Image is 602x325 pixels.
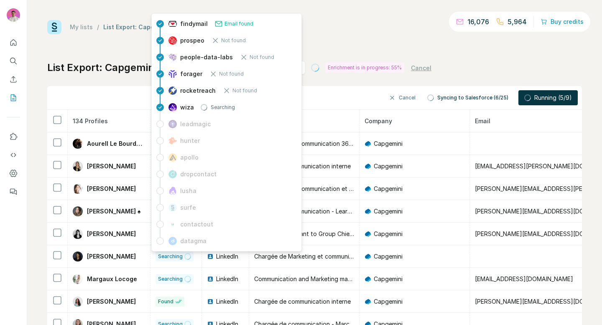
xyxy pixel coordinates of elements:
[180,36,204,45] span: prospeo
[254,275,400,282] span: Communication and Marketing manager @Capgemini
[475,275,573,282] span: [EMAIL_ADDRESS][DOMAIN_NAME]
[180,103,194,112] span: wiza
[87,162,136,170] span: [PERSON_NAME]
[254,140,355,147] span: Consultante en communication 360°
[168,36,177,45] img: provider prospeo logo
[180,170,217,178] span: dropcontact
[374,162,403,170] span: Capgemini
[158,298,173,305] span: Found
[103,23,236,31] div: List Export: Capgemini - FR - Q - [DATE] 21:31
[73,161,83,171] img: Avatar
[180,237,207,245] span: datagma
[216,252,238,261] span: LinkedIn
[168,86,177,95] img: provider rocketreach logo
[180,203,196,212] span: surfe
[207,298,214,305] img: LinkedIn logo
[180,187,196,195] span: lusha
[374,297,403,306] span: Capgemini
[365,117,392,124] span: Company
[7,90,20,105] button: My lists
[365,231,371,237] img: company-logo
[73,139,83,149] img: Avatar
[73,297,83,307] img: Avatar
[73,251,83,262] img: Avatar
[374,207,403,216] span: Capgemini
[7,184,20,199] button: Feedback
[180,70,202,78] span: forager
[411,64,431,72] button: Cancel
[374,140,403,148] span: Capgemini
[180,20,208,28] span: findymail
[168,53,177,61] img: provider people-data-labs logo
[168,103,177,112] img: provider wiza logo
[7,129,20,144] button: Use Surfe on LinkedIn
[70,23,93,30] a: My lists
[180,53,233,61] span: people-data-labs
[87,207,140,216] span: [PERSON_NAME] ♠
[7,147,20,162] button: Use Surfe API
[87,230,136,238] span: [PERSON_NAME]
[207,253,214,260] img: LinkedIn logo
[437,94,508,102] span: Syncing to Salesforce (6/25)
[508,17,527,27] p: 5,964
[180,137,200,145] span: hunter
[365,253,371,260] img: company-logo
[47,20,61,34] img: Surfe Logo
[168,120,177,128] img: provider leadmagic logo
[374,275,403,283] span: Capgemini
[73,184,83,194] img: Avatar
[87,275,137,283] span: Margaux Locoge
[7,72,20,87] button: Enrich CSV
[168,70,177,78] img: provider forager logo
[232,87,257,94] span: Not found
[467,17,489,27] p: 16,076
[325,63,404,73] div: Enrichment is in progress: 55%
[374,185,403,193] span: Capgemini
[224,20,253,28] span: Email found
[219,70,244,78] span: Not found
[534,94,572,102] span: Running (5/9)
[180,220,213,229] span: contactout
[221,37,246,44] span: Not found
[73,206,83,216] img: Avatar
[180,153,199,162] span: apollo
[254,162,351,170] span: Chargée de communication interne
[87,252,136,261] span: [PERSON_NAME]
[254,253,367,260] span: Chargée de Marketing et communication
[365,185,371,192] img: company-logo
[168,20,177,28] img: provider findymail logo
[97,23,99,31] li: /
[47,61,267,74] h1: List Export: Capgemini - FR - Q - [DATE] 21:31
[365,208,371,215] img: company-logo
[168,203,177,212] img: provider surfe logo
[87,185,136,193] span: [PERSON_NAME]
[7,35,20,50] button: Quick start
[374,252,403,261] span: Capgemini
[168,222,177,226] img: provider contactout logo
[168,187,177,195] img: provider lusha logo
[180,120,211,128] span: leadmagic
[73,117,108,124] span: 134 Profiles
[158,253,183,260] span: Searching
[168,153,177,162] img: provider apollo logo
[475,117,490,124] span: Email
[365,298,371,305] img: company-logo
[180,86,216,95] span: rocketreach
[216,275,238,283] span: LinkedIn
[73,274,83,284] img: Avatar
[168,137,177,145] img: provider hunter logo
[158,275,183,283] span: Searching
[216,297,238,306] span: LinkedIn
[7,53,20,69] button: Search
[73,229,83,239] img: Avatar
[254,185,386,192] span: Consultante en communication et en UX Design
[365,276,371,282] img: company-logo
[7,8,20,22] img: Avatar
[383,90,421,105] button: Cancel
[365,163,371,170] img: company-logo
[254,298,351,305] span: Chargée de communication interne
[374,230,403,238] span: Capgemini
[365,140,371,147] img: company-logo
[207,276,214,282] img: LinkedIn logo
[168,237,177,245] img: provider datagma logo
